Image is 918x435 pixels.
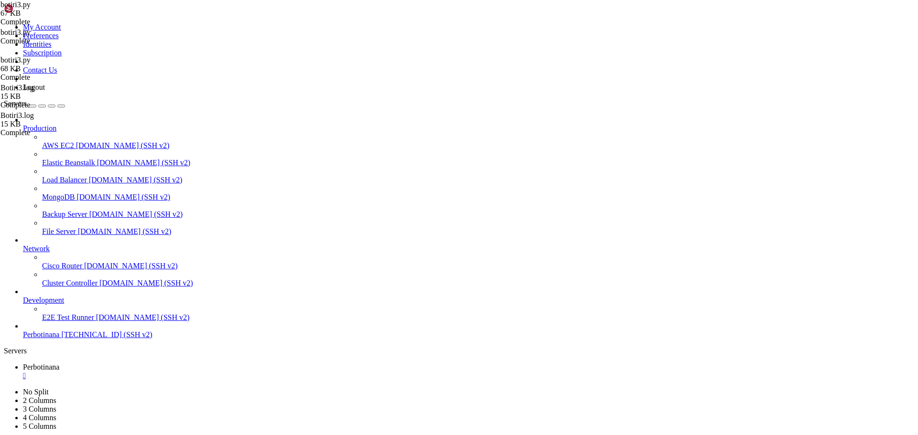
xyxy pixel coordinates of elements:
[0,9,96,18] div: 67 KB
[0,73,96,82] div: Complete
[0,18,96,26] div: Complete
[0,111,34,119] span: Botiri3.log
[0,0,96,18] span: botiri3.py
[0,56,96,73] span: botiri3.py
[0,37,96,45] div: Complete
[0,28,31,36] span: botiri3.py
[0,111,96,128] span: Botiri3.log
[0,92,96,101] div: 15 KB
[0,120,96,128] div: 15 KB
[0,84,34,92] span: Botiri3.log
[0,56,31,64] span: botiri3.py
[0,101,96,109] div: Complete
[0,64,96,73] div: 68 KB
[0,128,96,137] div: Complete
[0,0,31,9] span: botiri3.py
[0,84,96,101] span: Botiri3.log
